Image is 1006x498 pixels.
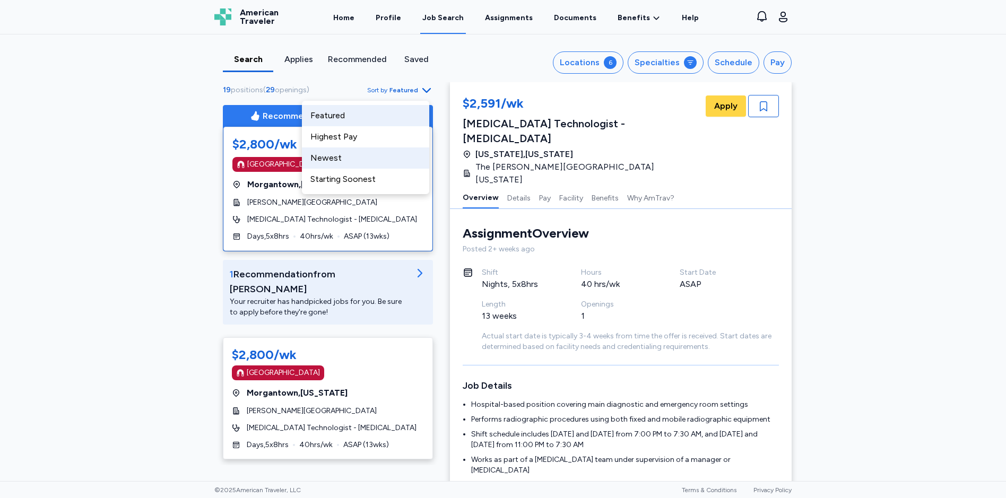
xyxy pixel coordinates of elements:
[247,159,320,170] div: [GEOGRAPHIC_DATA]
[482,299,556,310] div: Length
[247,387,348,399] span: Morgantown , [US_STATE]
[230,267,409,296] div: Recommendation from [PERSON_NAME]
[539,186,551,208] button: Pay
[680,278,753,291] div: ASAP
[482,278,556,291] div: Nights, 5x8hrs
[618,13,661,23] a: Benefits
[230,296,409,318] div: Your recruiter has handpicked jobs for you. Be sure to apply before they're gone!
[247,231,289,242] span: Days , 5 x 8 hrs
[635,56,680,69] div: Specialties
[422,13,464,23] div: Job Search
[475,148,573,161] span: [US_STATE] , [US_STATE]
[247,440,289,450] span: Days , 5 x 8 hrs
[708,51,759,74] button: Schedule
[471,455,779,476] li: Works as part of a [MEDICAL_DATA] team under supervision of a manager or [MEDICAL_DATA]
[343,440,389,450] span: ASAP ( 13 wks)
[263,110,406,123] span: Recommended by [PERSON_NAME]
[628,51,704,74] button: Specialties
[604,56,617,69] div: 6
[328,53,387,66] div: Recommended
[714,100,738,112] span: Apply
[247,406,377,416] span: [PERSON_NAME][GEOGRAPHIC_DATA]
[302,105,429,126] div: Featured
[463,116,704,146] div: [MEDICAL_DATA] Technologist - [MEDICAL_DATA]
[682,486,736,494] a: Terms & Conditions
[302,126,429,147] div: Highest Pay
[367,84,433,97] button: Sort byFeatured
[232,136,423,153] div: $2,800/wk
[680,267,753,278] div: Start Date
[247,423,417,433] span: [MEDICAL_DATA] Technologist - [MEDICAL_DATA]
[753,486,792,494] a: Privacy Policy
[627,186,674,208] button: Why AmTrav?
[223,85,314,95] div: ( )
[581,310,655,322] div: 1
[395,53,437,66] div: Saved
[482,310,556,322] div: 13 weeks
[463,244,779,255] div: Posted 2+ weeks ago
[471,429,779,450] li: Shift schedule includes [DATE] and [DATE] from 7:00 PM to 7:30 AM, and [DATE] and [DATE] from 11:...
[507,186,531,208] button: Details
[581,278,655,291] div: 40 hrs/wk
[618,13,650,23] span: Benefits
[559,186,583,208] button: Facility
[420,1,466,34] a: Job Search
[247,368,320,378] div: [GEOGRAPHIC_DATA]
[275,85,307,94] span: openings
[227,53,269,66] div: Search
[223,85,231,94] span: 19
[592,186,619,208] button: Benefits
[302,169,429,190] div: Starting Soonest
[389,86,418,94] span: Featured
[475,161,697,186] span: The [PERSON_NAME][GEOGRAPHIC_DATA][US_STATE]
[277,53,319,66] div: Applies
[463,225,589,242] div: Assignment Overview
[247,214,417,225] span: [MEDICAL_DATA] Technologist - [MEDICAL_DATA]
[230,268,233,280] span: 1
[247,178,348,191] span: Morgantown , [US_STATE]
[560,56,600,69] div: Locations
[553,51,623,74] button: Locations6
[463,186,499,208] button: Overview
[715,56,752,69] div: Schedule
[770,56,785,69] div: Pay
[302,147,429,169] div: Newest
[581,267,655,278] div: Hours
[764,51,792,74] button: Pay
[232,346,297,363] div: $2,800/wk
[231,85,263,94] span: positions
[706,95,746,117] button: Apply
[300,231,333,242] span: 40 hrs/wk
[367,86,387,94] span: Sort by
[471,399,779,410] li: Hospital-based position covering main diagnostic and emergency room settings
[471,414,779,425] li: Performs radiographic procedures using both fixed and mobile radiographic equipment
[463,95,704,114] div: $2,591/wk
[463,378,779,393] h3: Job Details
[214,486,301,494] span: © 2025 American Traveler, LLC
[482,267,556,278] div: Shift
[240,8,279,25] span: American Traveler
[344,231,389,242] span: ASAP ( 13 wks)
[482,331,779,352] div: Actual start date is typically 3-4 weeks from time the offer is received. Start dates are determi...
[266,85,275,94] span: 29
[247,197,377,208] span: [PERSON_NAME][GEOGRAPHIC_DATA]
[581,299,655,310] div: Openings
[299,440,333,450] span: 40 hrs/wk
[214,8,231,25] img: Logo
